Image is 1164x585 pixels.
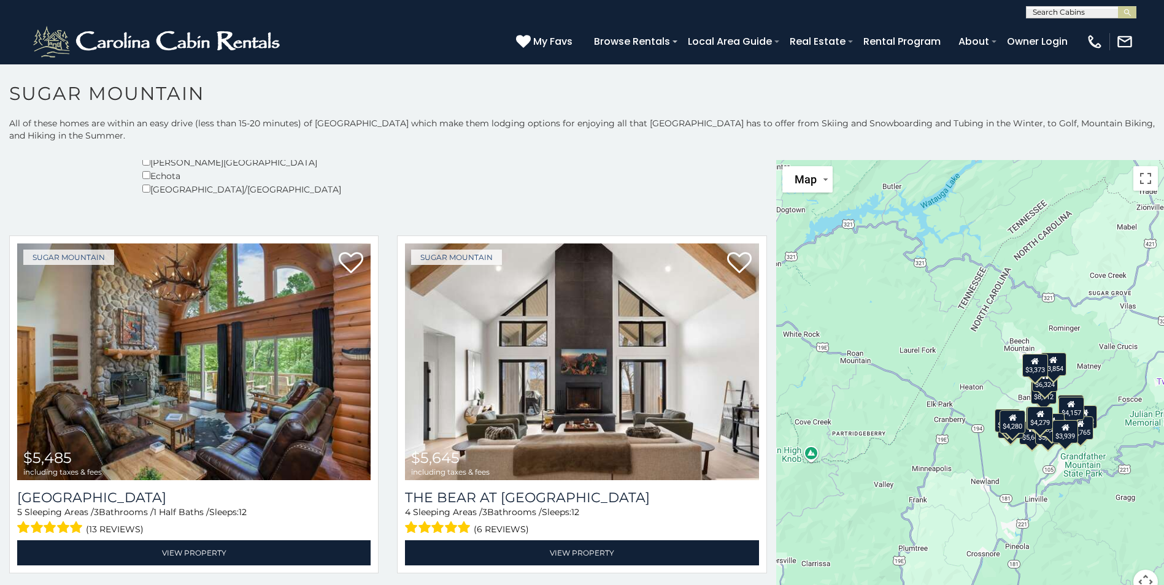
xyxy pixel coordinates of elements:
[474,521,529,537] span: (6 reviews)
[142,182,341,196] div: [GEOGRAPHIC_DATA]/[GEOGRAPHIC_DATA]
[857,31,947,52] a: Rental Program
[17,489,371,506] a: [GEOGRAPHIC_DATA]
[1068,416,1093,440] div: $2,765
[17,243,371,480] a: Grouse Moor Lodge $5,485 including taxes & fees
[405,489,758,506] a: The Bear At [GEOGRAPHIC_DATA]
[784,31,852,52] a: Real Estate
[153,507,209,518] span: 1 Half Baths /
[1041,353,1066,376] div: $3,854
[1019,421,1045,445] div: $5,645
[1001,31,1074,52] a: Owner Login
[17,506,371,537] div: Sleeping Areas / Bathrooms / Sleeps:
[1027,407,1053,430] div: $4,279
[1071,405,1097,429] div: $2,392
[405,507,410,518] span: 4
[411,250,502,265] a: Sugar Mountain
[588,31,676,52] a: Browse Rentals
[1032,369,1058,392] div: $6,324
[405,506,758,537] div: Sleeping Areas / Bathrooms / Sleeps:
[1000,410,1025,434] div: $4,280
[405,540,758,565] a: View Property
[1116,33,1133,50] img: mail-regular-white.png
[571,507,579,518] span: 12
[1133,166,1158,191] button: Toggle fullscreen view
[1022,354,1048,377] div: $3,373
[239,507,247,518] span: 12
[952,31,995,52] a: About
[533,34,572,49] span: My Favs
[339,251,363,277] a: Add to favorites
[411,468,490,476] span: including taxes & fees
[31,23,285,60] img: White-1-2.png
[17,507,22,518] span: 5
[17,243,371,480] img: Grouse Moor Lodge
[142,155,341,169] div: [PERSON_NAME][GEOGRAPHIC_DATA]
[482,507,487,518] span: 3
[23,468,102,476] span: including taxes & fees
[405,243,758,480] a: The Bear At Sugar Mountain $5,645 including taxes & fees
[1031,381,1057,404] div: $8,912
[86,521,144,537] span: (13 reviews)
[405,243,758,480] img: The Bear At Sugar Mountain
[727,251,752,277] a: Add to favorites
[1026,407,1052,430] div: $3,052
[795,173,817,186] span: Map
[23,449,72,467] span: $5,485
[1058,395,1084,418] div: $2,660
[1058,397,1084,420] div: $4,157
[17,489,371,506] h3: Grouse Moor Lodge
[405,489,758,506] h3: The Bear At Sugar Mountain
[995,409,1020,432] div: $5,670
[1035,421,1060,445] div: $5,485
[23,250,114,265] a: Sugar Mountain
[142,169,341,182] div: Echota
[682,31,778,52] a: Local Area Guide
[17,540,371,565] a: View Property
[411,449,460,467] span: $5,645
[1052,420,1078,443] div: $3,939
[94,507,99,518] span: 3
[516,34,576,50] a: My Favs
[1086,33,1103,50] img: phone-regular-white.png
[782,166,833,193] button: Change map style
